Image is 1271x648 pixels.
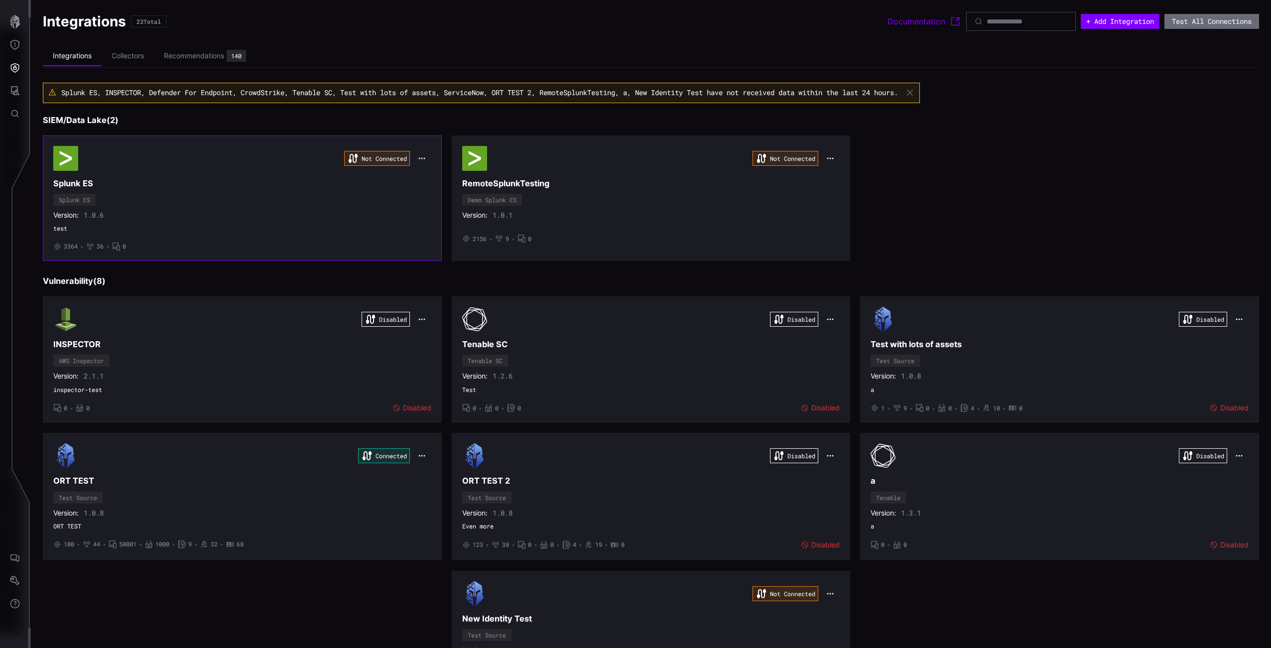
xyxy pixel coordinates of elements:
[888,15,961,27] a: Documentation
[462,386,840,394] span: Test
[172,540,175,548] span: •
[59,358,104,364] div: AWS Inspector
[139,540,142,548] span: •
[462,522,840,530] span: Even more
[511,541,515,549] span: •
[462,443,487,468] img: Test Source
[948,404,952,412] span: 0
[462,509,488,518] span: Version:
[1210,403,1249,412] div: Disabled
[358,448,410,463] div: Connected
[1019,404,1022,412] span: 0
[595,541,602,549] span: 19
[486,541,489,549] span: •
[59,197,90,203] div: Splunk ES
[53,146,78,171] img: Splunk ES
[43,115,1259,126] h3: SIEM/Data Lake ( 2 )
[871,443,895,468] img: Tenable
[462,476,840,486] h3: ORT TEST 2
[194,540,198,548] span: •
[871,509,896,518] span: Version:
[53,476,431,486] h3: ORT TEST
[84,509,104,518] span: 1.0.8
[511,235,515,243] span: •
[473,404,476,412] span: 0
[53,509,79,518] span: Version:
[462,581,487,606] img: Test Source
[801,540,840,549] div: Disabled
[468,495,506,501] div: Test Source
[155,540,169,548] span: 1000
[93,540,100,548] span: 44
[392,403,431,412] div: Disabled
[84,372,104,381] span: 2.1.1
[1210,540,1249,549] div: Disabled
[871,522,1249,530] span: a
[887,404,890,412] span: •
[621,541,625,549] span: 0
[489,235,493,243] span: •
[971,404,974,412] span: 4
[770,448,818,463] div: Disabled
[53,372,79,381] span: Version:
[871,339,1249,350] h3: Test with lots of assets
[517,404,521,412] span: 0
[80,243,84,251] span: •
[119,540,136,548] span: 50001
[106,243,110,251] span: •
[462,614,840,624] h3: New Identity Test
[502,541,509,549] span: 38
[871,476,1249,486] h3: a
[64,540,74,548] span: 100
[468,358,503,364] div: Tenable SC
[188,540,192,548] span: 9
[493,211,512,220] span: 1.0.1
[473,541,483,549] span: 123
[43,46,102,66] li: Integrations
[53,386,431,394] span: inspector-test
[136,18,161,24] div: 23 Total
[53,225,431,233] span: test
[901,372,921,381] span: 1.0.8
[468,197,516,203] div: Demo Splunk ES
[462,178,840,189] h3: RemoteSplunkTesting
[871,386,1249,394] span: a
[473,235,487,243] span: 2156
[932,404,935,412] span: •
[573,541,576,549] span: 4
[605,541,608,549] span: •
[53,178,431,189] h3: Splunk ES
[909,404,913,412] span: •
[1179,312,1227,327] div: Disabled
[64,404,67,412] span: 0
[59,495,97,501] div: Test Source
[1179,448,1227,463] div: Disabled
[97,243,104,251] span: 36
[123,243,126,251] span: 0
[231,53,242,59] div: 140
[61,88,898,97] span: Splunk ES, INSPECTOR, Defender For Endpoint, CrowdStrike, Tenable SC, Test with lots of assets, S...
[103,540,106,548] span: •
[53,443,78,468] img: Test Source
[462,211,488,220] span: Version:
[493,509,512,518] span: 1.0.8
[495,404,499,412] span: 0
[220,540,224,548] span: •
[770,312,818,327] div: Disabled
[528,235,531,243] span: 0
[53,211,79,220] span: Version:
[237,540,244,548] span: 68
[462,307,487,332] img: Tenable SC
[579,541,582,549] span: •
[43,12,126,30] h1: Integrations
[84,211,104,220] span: 1.0.6
[528,541,531,549] span: 0
[53,522,431,530] span: ORT TEST
[534,541,537,549] span: •
[954,404,958,412] span: •
[901,509,921,518] span: 1.3.1
[903,404,907,412] span: 9
[53,307,78,332] img: AWS Inspector
[102,46,154,66] li: Collectors
[881,541,885,549] span: 0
